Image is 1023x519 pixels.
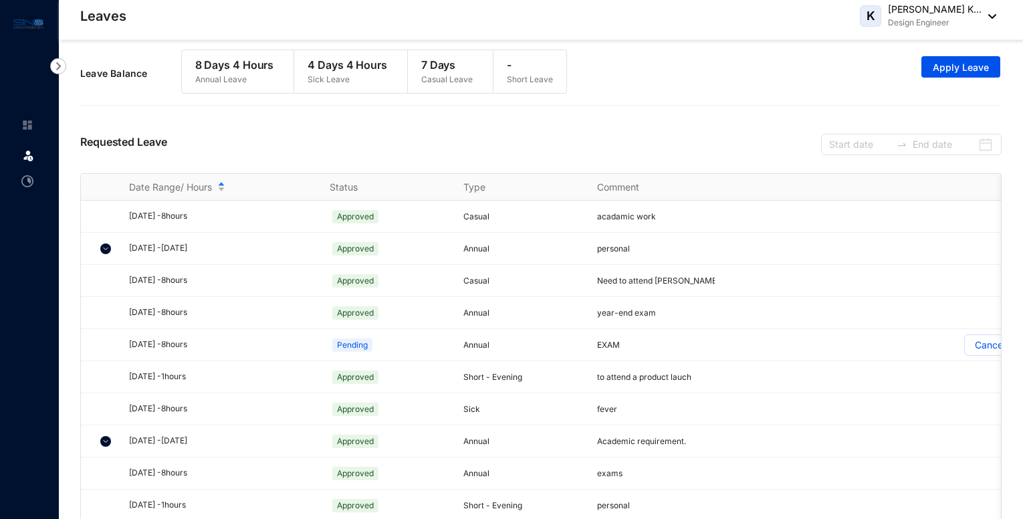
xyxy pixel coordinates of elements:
[463,435,581,448] p: Annual
[129,435,314,447] div: [DATE] - [DATE]
[195,73,274,86] p: Annual Leave
[597,276,760,286] span: Need to attend [PERSON_NAME]'s wedding
[463,338,581,352] p: Annual
[975,335,1005,355] p: Cancel
[463,499,581,512] p: Short - Evening
[597,500,630,510] span: personal
[332,210,378,223] span: Approved
[897,139,907,150] span: swap-right
[332,274,378,288] span: Approved
[888,3,982,16] p: [PERSON_NAME] K...
[507,57,553,73] p: -
[597,436,686,446] span: Academic requirement.
[129,274,314,287] div: [DATE] - 8 hours
[597,308,656,318] span: year-end exam
[463,242,581,255] p: Annual
[421,57,473,73] p: 7 Days
[308,57,387,73] p: 4 Days 4 Hours
[21,175,33,187] img: time-attendance-unselected.8aad090b53826881fffb.svg
[129,338,314,351] div: [DATE] - 8 hours
[921,56,1000,78] button: Apply Leave
[129,242,314,255] div: [DATE] - [DATE]
[129,181,212,194] span: Date Range/ Hours
[100,243,111,254] img: chevron-down.5dccb45ca3e6429452e9960b4a33955c.svg
[982,14,996,19] img: dropdown-black.8e83cc76930a90b1a4fdb6d089b7bf3a.svg
[100,436,111,447] img: chevron-down.5dccb45ca3e6429452e9960b4a33955c.svg
[597,404,617,414] span: fever
[332,371,378,384] span: Approved
[933,61,989,74] span: Apply Leave
[463,306,581,320] p: Annual
[332,499,378,512] span: Approved
[195,57,274,73] p: 8 Days 4 Hours
[829,137,891,152] input: Start date
[597,468,622,478] span: exams
[332,338,372,352] span: Pending
[597,340,620,350] span: EXAM
[129,306,314,319] div: [DATE] - 8 hours
[332,306,378,320] span: Approved
[597,372,691,382] span: to attend a product lauch
[897,139,907,150] span: to
[913,137,975,152] input: End date
[463,467,581,480] p: Annual
[80,67,181,80] p: Leave Balance
[447,174,581,201] th: Type
[867,10,875,22] span: K
[888,16,982,29] p: Design Engineer
[129,499,314,512] div: [DATE] - 1 hours
[463,371,581,384] p: Short - Evening
[129,467,314,480] div: [DATE] - 8 hours
[129,403,314,415] div: [DATE] - 8 hours
[129,210,314,223] div: [DATE] - 8 hours
[129,371,314,383] div: [DATE] - 1 hours
[507,73,553,86] p: Short Leave
[463,210,581,223] p: Casual
[50,58,66,74] img: nav-icon-right.af6afadce00d159da59955279c43614e.svg
[463,274,581,288] p: Casual
[463,403,581,416] p: Sick
[80,134,167,155] p: Requested Leave
[13,16,43,31] img: logo
[332,467,378,480] span: Approved
[597,243,630,253] span: personal
[332,403,378,416] span: Approved
[11,112,43,138] li: Home
[21,119,33,131] img: home-unselected.a29eae3204392db15eaf.svg
[80,7,126,25] p: Leaves
[332,435,378,448] span: Approved
[21,148,35,162] img: leave.99b8a76c7fa76a53782d.svg
[308,73,387,86] p: Sick Leave
[314,174,447,201] th: Status
[11,168,43,195] li: Time Attendance
[332,242,378,255] span: Approved
[581,174,715,201] th: Comment
[597,211,656,221] span: acadamic work
[421,73,473,86] p: Casual Leave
